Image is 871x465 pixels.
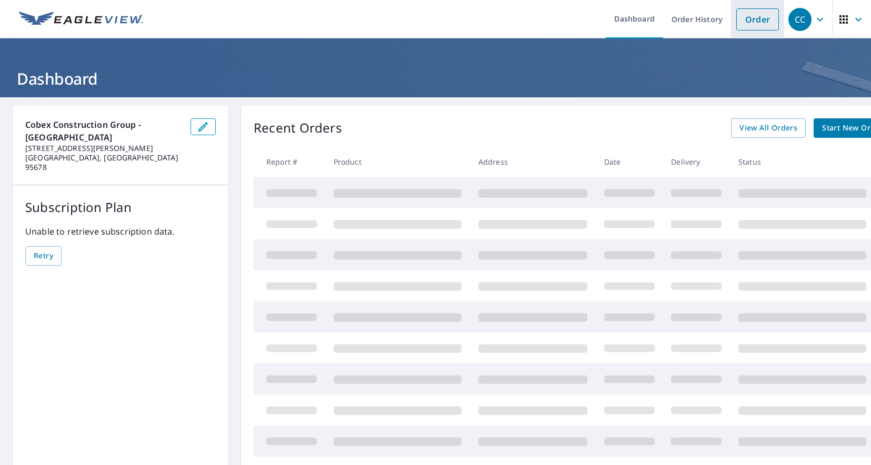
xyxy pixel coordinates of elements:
p: Cobex Construction Group - [GEOGRAPHIC_DATA] [25,118,182,144]
th: Report # [254,146,325,177]
div: CC [788,8,812,31]
p: [GEOGRAPHIC_DATA], [GEOGRAPHIC_DATA] 95678 [25,153,182,172]
p: Unable to retrieve subscription data. [25,225,216,238]
a: View All Orders [731,118,806,138]
p: Recent Orders [254,118,342,138]
p: [STREET_ADDRESS][PERSON_NAME] [25,144,182,153]
span: View All Orders [739,122,797,135]
th: Date [596,146,663,177]
img: EV Logo [19,12,143,27]
th: Address [470,146,596,177]
button: Retry [25,246,62,266]
span: Retry [34,249,53,262]
p: Subscription Plan [25,198,216,217]
h1: Dashboard [13,68,858,89]
th: Delivery [663,146,730,177]
th: Product [325,146,470,177]
a: Order [736,8,779,31]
